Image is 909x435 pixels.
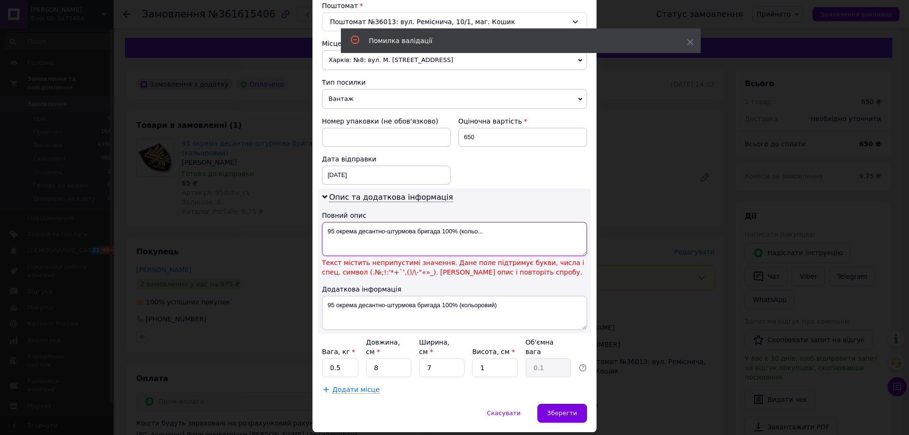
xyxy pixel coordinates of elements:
[322,50,587,70] span: Харків: №8: вул. М. [STREET_ADDRESS]
[322,211,587,220] div: Повний опис
[472,348,515,355] label: Висота, см
[322,258,587,277] span: Текст містить неприпустимі значення. Дане поле підтримує букви, числа і спец. символ (.№;!:'*+`’,...
[419,338,449,355] label: Ширина, см
[322,116,451,126] div: Номер упаковки (не обов'язково)
[322,296,587,330] textarea: 95 окрема десантно-штурмова бригада 100% (кольоровий)
[332,386,380,394] span: Додати місце
[322,154,451,164] div: Дата відправки
[322,222,587,256] textarea: 95 окрема десантно-штурмова бригада 100% (кольо...
[329,193,453,202] span: Опис та додаткова інформація
[526,337,571,356] div: Об'ємна вага
[322,1,587,10] div: Поштомат
[322,79,365,86] span: Тип посилки
[322,12,587,31] div: Поштомат №36013: вул. Реміснича, 10/1, маг. Кошик
[322,348,355,355] label: Вага, кг
[366,338,400,355] label: Довжина, см
[322,40,379,47] span: Місце відправки
[458,116,587,126] div: Оціночна вартість
[547,409,577,417] span: Зберегти
[487,409,520,417] span: Скасувати
[369,36,663,45] div: Помилка валідації
[322,89,587,109] span: Вантаж
[322,284,587,294] div: Додаткова інформація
